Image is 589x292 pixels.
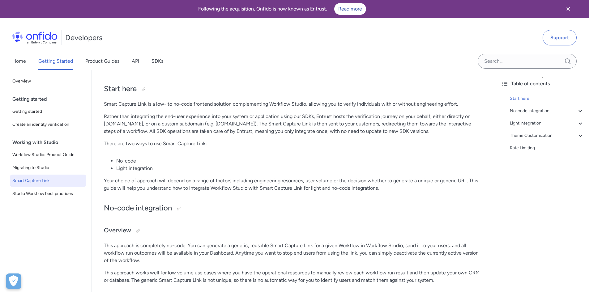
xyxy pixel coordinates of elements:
[104,242,484,264] p: This approach is completely no-code. You can generate a generic, reusable Smart Capture Link for ...
[501,80,584,87] div: Table of contents
[543,30,577,45] a: Support
[10,105,86,118] a: Getting started
[12,108,84,115] span: Getting started
[10,149,86,161] a: Workflow Studio: Product Guide
[510,144,584,152] a: Rate Limiting
[478,54,577,69] input: Onfido search input field
[116,165,484,172] li: Light integration
[104,113,484,135] p: Rather than integrating the end-user experience into your system or application using our SDKs, E...
[12,32,58,44] img: Onfido Logo
[104,140,484,147] p: There are two ways to use Smart Capture Link:
[510,132,584,139] a: Theme Customization
[104,100,484,108] p: Smart Capture Link is a low- to no-code frontend solution complementing Workflow Studio, allowing...
[10,162,86,174] a: Migrating to Studio
[152,53,163,70] a: SDKs
[10,175,86,187] a: Smart Capture Link
[104,177,484,192] p: Your choice of approach will depend on a range of factors including engineering resources, user v...
[12,121,84,128] span: Create an identity verification
[12,136,89,149] div: Working with Studio
[12,164,84,171] span: Migrating to Studio
[6,273,21,289] div: Cookie Preferences
[510,120,584,127] a: Light integration
[38,53,73,70] a: Getting Started
[65,33,102,43] h1: Developers
[6,273,21,289] button: Open Preferences
[7,3,557,15] div: Following the acquisition, Onfido is now known as Entrust.
[12,53,26,70] a: Home
[565,5,572,13] svg: Close banner
[104,203,484,214] h2: No-code integration
[12,93,89,105] div: Getting started
[104,269,484,284] p: This approach works well for low volume use cases where you have the operational resources to man...
[557,1,580,17] button: Close banner
[12,177,84,184] span: Smart Capture Link
[132,53,139,70] a: API
[10,75,86,87] a: Overview
[104,84,484,94] h2: Start here
[10,118,86,131] a: Create an identity verification
[12,78,84,85] span: Overview
[12,190,84,197] span: Studio Workflow best practices
[12,151,84,159] span: Workflow Studio: Product Guide
[510,107,584,115] a: No-code integration
[116,157,484,165] li: No-code
[334,3,366,15] a: Read more
[10,188,86,200] a: Studio Workflow best practices
[85,53,119,70] a: Product Guides
[104,226,484,236] h3: Overview
[510,95,584,102] a: Start here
